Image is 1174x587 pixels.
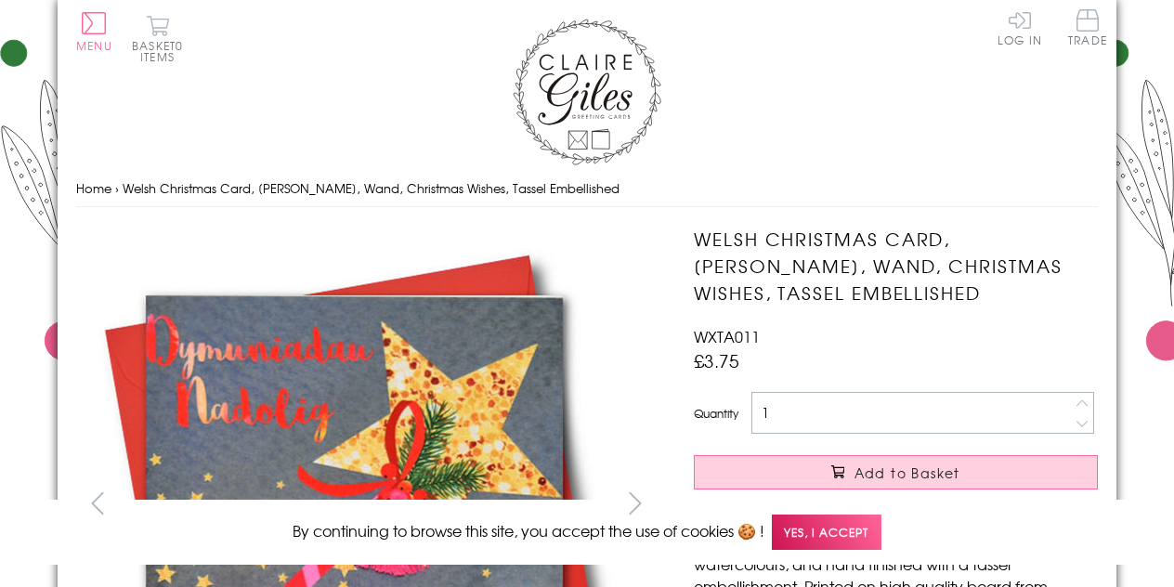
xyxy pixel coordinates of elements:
a: Log In [998,9,1042,46]
span: Welsh Christmas Card, [PERSON_NAME], Wand, Christmas Wishes, Tassel Embellished [123,179,620,197]
button: Basket0 items [132,15,183,62]
nav: breadcrumbs [76,170,1098,208]
img: Claire Giles Greetings Cards [513,19,661,165]
span: Yes, I accept [772,515,881,551]
a: Home [76,179,111,197]
button: next [615,482,657,524]
span: 0 items [140,37,183,65]
span: › [115,179,119,197]
button: Menu [76,12,112,51]
span: Menu [76,37,112,54]
a: Trade [1068,9,1107,49]
button: prev [76,482,118,524]
h1: Welsh Christmas Card, [PERSON_NAME], Wand, Christmas Wishes, Tassel Embellished [694,226,1098,306]
label: Quantity [694,405,738,422]
span: Trade [1068,9,1107,46]
span: WXTA011 [694,325,760,347]
span: Add to Basket [854,463,960,482]
span: £3.75 [694,347,739,373]
button: Add to Basket [694,455,1098,489]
